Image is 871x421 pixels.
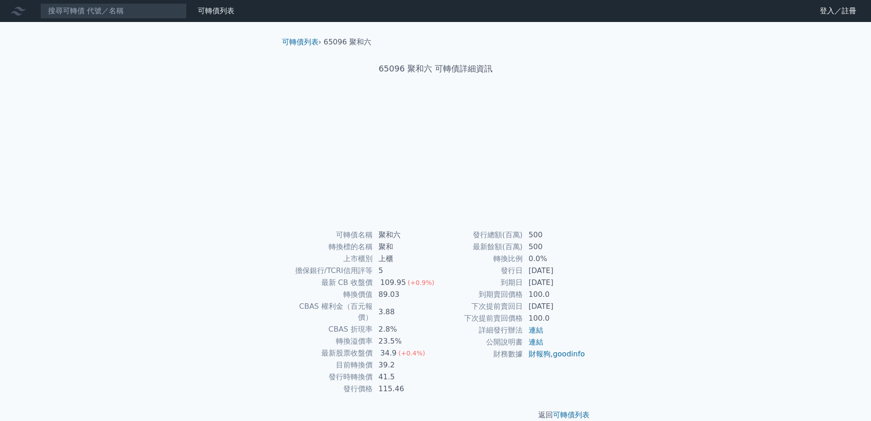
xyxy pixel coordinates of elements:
td: 3.88 [373,301,436,323]
td: 擔保銀行/TCRI信用評等 [286,265,373,277]
td: 23.5% [373,335,436,347]
td: 轉換標的名稱 [286,241,373,253]
td: 可轉債名稱 [286,229,373,241]
td: 發行價格 [286,383,373,395]
td: 轉換比例 [436,253,523,265]
a: 登入／註冊 [812,4,864,18]
td: 聚和 [373,241,436,253]
td: 聚和六 [373,229,436,241]
td: 目前轉換價 [286,359,373,371]
a: goodinfo [553,350,585,358]
td: [DATE] [523,265,586,277]
td: [DATE] [523,301,586,312]
td: 100.0 [523,312,586,324]
a: 連結 [529,326,543,334]
td: [DATE] [523,277,586,289]
td: CBAS 權利金（百元報價） [286,301,373,323]
td: 到期賣回價格 [436,289,523,301]
td: 公開說明書 [436,336,523,348]
td: 2.8% [373,323,436,335]
div: 34.9 [379,348,399,359]
td: 詳細發行辦法 [436,324,523,336]
td: 0.0% [523,253,586,265]
input: 搜尋可轉債 代號／名稱 [40,3,187,19]
a: 可轉債列表 [198,6,234,15]
p: 返回 [275,410,597,421]
h1: 65096 聚和六 可轉債詳細資訊 [275,62,597,75]
a: 可轉債列表 [282,38,319,46]
td: 到期日 [436,277,523,289]
td: 39.2 [373,359,436,371]
td: 500 [523,241,586,253]
a: 財報狗 [529,350,551,358]
td: 最新餘額(百萬) [436,241,523,253]
td: 下次提前賣回價格 [436,312,523,324]
td: 500 [523,229,586,241]
li: › [282,37,321,48]
td: 轉換價值 [286,289,373,301]
span: (+0.4%) [398,350,425,357]
td: 財務數據 [436,348,523,360]
td: 最新股票收盤價 [286,347,373,359]
td: 發行時轉換價 [286,371,373,383]
td: 115.46 [373,383,436,395]
td: 下次提前賣回日 [436,301,523,312]
td: , [523,348,586,360]
a: 連結 [529,338,543,346]
span: (+0.9%) [408,279,434,286]
td: 上櫃 [373,253,436,265]
td: 發行總額(百萬) [436,229,523,241]
a: 可轉債列表 [553,410,590,419]
td: 上市櫃別 [286,253,373,265]
td: 最新 CB 收盤價 [286,277,373,289]
li: 65096 聚和六 [324,37,371,48]
td: 89.03 [373,289,436,301]
td: 100.0 [523,289,586,301]
td: CBAS 折現率 [286,323,373,335]
td: 5 [373,265,436,277]
td: 41.5 [373,371,436,383]
td: 轉換溢價率 [286,335,373,347]
div: 109.95 [379,277,408,288]
td: 發行日 [436,265,523,277]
